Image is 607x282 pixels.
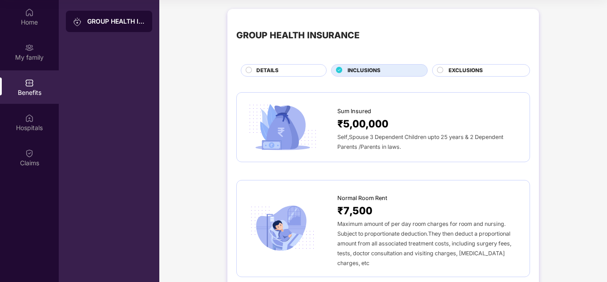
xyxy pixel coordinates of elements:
[25,114,34,123] img: svg+xml;base64,PHN2ZyBpZD0iSG9zcGl0YWxzIiB4bWxucz0iaHR0cDovL3d3dy53My5vcmcvMjAwMC9zdmciIHdpZHRoPS...
[337,134,503,150] span: Self,Spouse 3 Dependent Children upto 25 years & 2 Dependent Parents /Parents in laws.
[73,17,82,26] img: svg+xml;base64,PHN2ZyB3aWR0aD0iMjAiIGhlaWdodD0iMjAiIHZpZXdCb3g9IjAgMCAyMCAyMCIgZmlsbD0ibm9uZSIgeG...
[25,43,34,52] img: svg+xml;base64,PHN2ZyB3aWR0aD0iMjAiIGhlaWdodD0iMjAiIHZpZXdCb3g9IjAgMCAyMCAyMCIgZmlsbD0ibm9uZSIgeG...
[337,221,511,266] span: Maximum amount of per day room charges for room and nursing. Subject to proportionate deduction.T...
[337,107,371,116] span: Sum Insured
[87,17,145,26] div: GROUP HEALTH INSURANCE
[449,66,483,75] span: EXCLUSIONS
[236,29,360,42] div: GROUP HEALTH INSURANCE
[337,116,388,132] span: ₹5,00,000
[25,8,34,17] img: svg+xml;base64,PHN2ZyBpZD0iSG9tZSIgeG1sbnM9Imh0dHA6Ly93d3cudzMub3JnLzIwMDAvc3ZnIiB3aWR0aD0iMjAiIG...
[256,66,279,75] span: DETAILS
[348,66,380,75] span: INCLUSIONS
[25,78,34,87] img: svg+xml;base64,PHN2ZyBpZD0iQmVuZWZpdHMiIHhtbG5zPSJodHRwOi8vd3d3LnczLm9yZy8yMDAwL3N2ZyIgd2lkdGg9Ij...
[246,203,320,254] img: icon
[337,194,387,203] span: Normal Room Rent
[25,149,34,158] img: svg+xml;base64,PHN2ZyBpZD0iQ2xhaW0iIHhtbG5zPSJodHRwOi8vd3d3LnczLm9yZy8yMDAwL3N2ZyIgd2lkdGg9IjIwIi...
[246,102,320,153] img: icon
[337,203,372,219] span: ₹7,500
